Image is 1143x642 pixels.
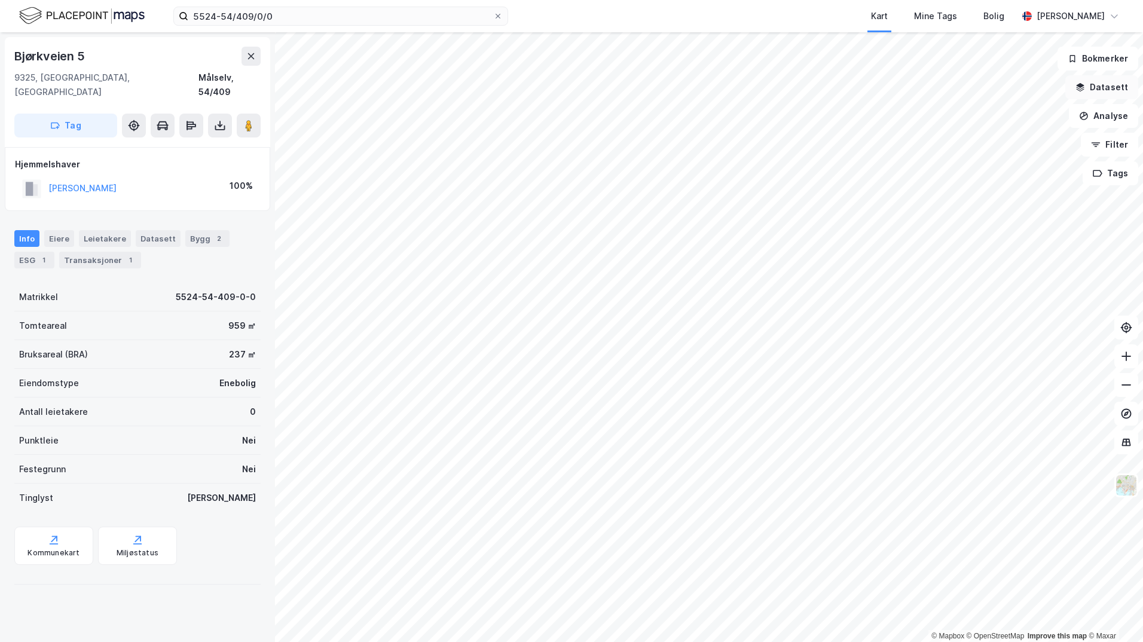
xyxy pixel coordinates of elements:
[250,405,256,419] div: 0
[14,114,117,137] button: Tag
[1065,75,1138,99] button: Datasett
[15,157,260,172] div: Hjemmelshaver
[188,7,493,25] input: Søk på adresse, matrikkel, gårdeiere, leietakere eller personer
[19,5,145,26] img: logo.f888ab2527a4732fd821a326f86c7f29.svg
[14,230,39,247] div: Info
[983,9,1004,23] div: Bolig
[14,71,198,99] div: 9325, [GEOGRAPHIC_DATA], [GEOGRAPHIC_DATA]
[19,376,79,390] div: Eiendomstype
[187,491,256,505] div: [PERSON_NAME]
[871,9,888,23] div: Kart
[219,376,256,390] div: Enebolig
[19,347,88,362] div: Bruksareal (BRA)
[1083,161,1138,185] button: Tags
[19,405,88,419] div: Antall leietakere
[19,433,59,448] div: Punktleie
[1069,104,1138,128] button: Analyse
[1115,474,1138,497] img: Z
[1083,585,1143,642] iframe: Chat Widget
[19,290,58,304] div: Matrikkel
[1058,47,1138,71] button: Bokmerker
[228,319,256,333] div: 959 ㎡
[931,632,964,640] a: Mapbox
[967,632,1025,640] a: OpenStreetMap
[176,290,256,304] div: 5524-54-409-0-0
[59,252,141,268] div: Transaksjoner
[14,252,54,268] div: ESG
[19,462,66,476] div: Festegrunn
[124,254,136,266] div: 1
[38,254,50,266] div: 1
[198,71,261,99] div: Målselv, 54/409
[1028,632,1087,640] a: Improve this map
[19,319,67,333] div: Tomteareal
[44,230,74,247] div: Eiere
[242,462,256,476] div: Nei
[136,230,181,247] div: Datasett
[19,491,53,505] div: Tinglyst
[242,433,256,448] div: Nei
[117,548,158,558] div: Miljøstatus
[1037,9,1105,23] div: [PERSON_NAME]
[27,548,80,558] div: Kommunekart
[230,179,253,193] div: 100%
[213,233,225,244] div: 2
[229,347,256,362] div: 237 ㎡
[914,9,957,23] div: Mine Tags
[1081,133,1138,157] button: Filter
[185,230,230,247] div: Bygg
[14,47,87,66] div: Bjørkveien 5
[79,230,131,247] div: Leietakere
